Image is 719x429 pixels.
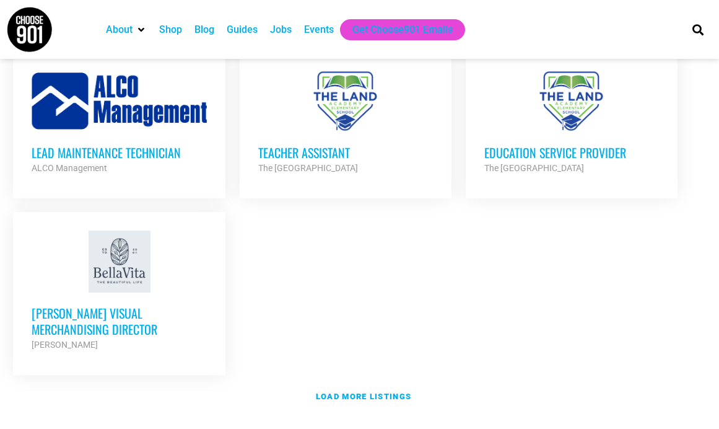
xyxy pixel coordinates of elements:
[100,19,153,40] div: About
[270,22,292,37] a: Jobs
[316,392,411,401] strong: Load more listings
[466,51,678,194] a: Education Service Provider The [GEOGRAPHIC_DATA]
[258,144,433,161] h3: Teacher Assistant
[32,144,206,161] h3: Lead Maintenance Technician
[159,22,182,37] a: Shop
[304,22,334,37] a: Events
[32,305,206,337] h3: [PERSON_NAME] Visual Merchandising Director
[106,22,133,37] a: About
[32,163,107,173] strong: ALCO Management
[240,51,451,194] a: Teacher Assistant The [GEOGRAPHIC_DATA]
[100,19,672,40] nav: Main nav
[227,22,258,37] a: Guides
[32,340,98,350] strong: [PERSON_NAME]
[352,22,453,37] a: Get Choose901 Emails
[13,212,225,371] a: [PERSON_NAME] Visual Merchandising Director [PERSON_NAME]
[6,383,713,411] a: Load more listings
[687,19,708,40] div: Search
[13,51,225,194] a: Lead Maintenance Technician ALCO Management
[484,144,659,161] h3: Education Service Provider
[194,22,214,37] a: Blog
[484,163,584,173] strong: The [GEOGRAPHIC_DATA]
[258,163,358,173] strong: The [GEOGRAPHIC_DATA]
